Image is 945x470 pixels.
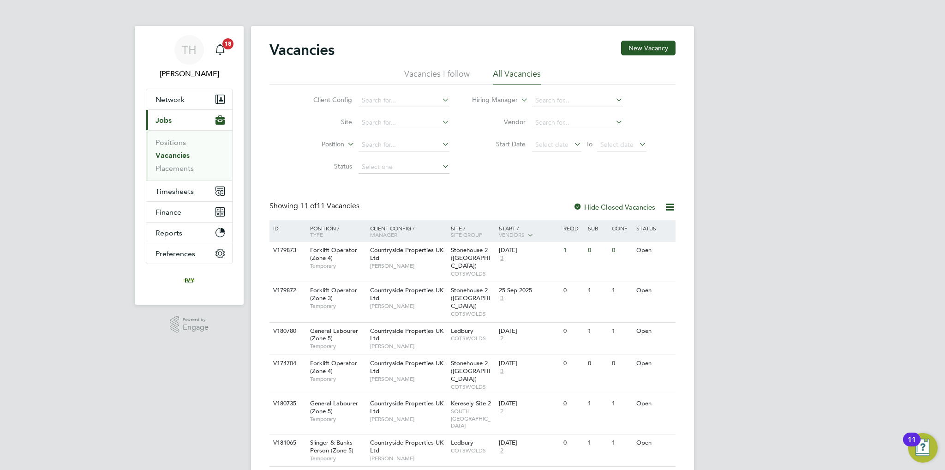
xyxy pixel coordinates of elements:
button: Network [146,89,232,109]
div: 1 [561,242,585,259]
span: 18 [222,38,233,49]
span: Type [310,231,323,238]
div: V179872 [271,282,303,299]
div: Open [634,242,674,259]
span: 11 Vacancies [300,201,359,211]
div: [DATE] [499,400,559,408]
span: Temporary [310,416,365,423]
span: COTSWOLDS [451,447,495,454]
div: V174704 [271,355,303,372]
div: Open [634,323,674,340]
span: Reports [156,229,182,237]
button: Open Resource Center, 11 new notifications [908,433,938,463]
div: Status [634,220,674,236]
div: 0 [586,242,610,259]
div: Open [634,282,674,299]
div: Open [634,395,674,412]
label: Hiring Manager [465,96,518,105]
span: Countryside Properties UK Ltd [370,246,443,262]
span: Manager [370,231,397,238]
span: 2 [499,408,505,416]
span: Engage [183,324,209,331]
span: Temporary [310,375,365,383]
span: Countryside Properties UK Ltd [370,327,443,343]
div: 11 [908,440,916,452]
div: 0 [561,355,585,372]
input: Search for... [532,94,623,107]
a: Go to home page [146,273,233,288]
button: Finance [146,202,232,222]
div: V180780 [271,323,303,340]
label: Status [299,162,352,170]
a: Positions [156,138,186,147]
label: Position [291,140,344,149]
span: General Labourer (Zone 5) [310,327,358,343]
button: Preferences [146,243,232,264]
div: 0 [561,282,585,299]
div: 1 [610,323,634,340]
span: 3 [499,254,505,262]
span: [PERSON_NAME] [370,262,446,270]
span: COTSWOLDS [451,335,495,342]
span: Forklift Operator (Zone 3) [310,286,357,302]
span: 2 [499,335,505,343]
div: 0 [586,355,610,372]
span: Countryside Properties UK Ltd [370,286,443,302]
div: 1 [610,282,634,299]
label: Client Config [299,96,352,104]
span: 2 [499,447,505,455]
span: Countryside Properties UK Ltd [370,399,443,415]
span: Finance [156,208,181,217]
input: Search for... [359,94,449,107]
input: Search for... [359,116,449,129]
div: 0 [561,395,585,412]
span: Temporary [310,262,365,270]
span: Stonehouse 2 ([GEOGRAPHIC_DATA]) [451,246,490,270]
label: Hide Closed Vacancies [573,203,655,211]
span: [PERSON_NAME] [370,416,446,423]
div: Client Config / [368,220,449,242]
div: [DATE] [499,327,559,335]
span: Vendors [499,231,525,238]
span: [PERSON_NAME] [370,302,446,310]
span: Stonehouse 2 ([GEOGRAPHIC_DATA]) [451,286,490,310]
div: Sub [586,220,610,236]
span: Slinger & Banks Person (Zone 5) [310,439,353,454]
span: Stonehouse 2 ([GEOGRAPHIC_DATA]) [451,359,490,383]
button: Timesheets [146,181,232,201]
div: [DATE] [499,439,559,447]
div: 1 [586,434,610,452]
span: Temporary [310,455,365,462]
span: TH [182,44,197,56]
input: Search for... [359,139,449,151]
span: Powered by [183,316,209,324]
div: Start / [496,220,561,243]
div: V181065 [271,434,303,452]
h2: Vacancies [269,41,335,59]
span: [PERSON_NAME] [370,455,446,462]
div: 0 [561,323,585,340]
div: [DATE] [499,360,559,368]
div: Open [634,434,674,452]
span: COTSWOLDS [451,383,495,391]
div: V180735 [271,395,303,412]
span: Temporary [310,302,365,310]
span: Keresely Site 2 [451,399,491,407]
li: Vacancies I follow [404,68,470,85]
div: Conf [610,220,634,236]
span: Site Group [451,231,482,238]
span: Temporary [310,343,365,350]
div: 1 [586,395,610,412]
input: Search for... [532,116,623,129]
div: Site / [449,220,497,242]
div: [DATE] [499,247,559,254]
label: Site [299,118,352,126]
div: 0 [610,242,634,259]
span: To [583,138,595,150]
span: Ledbury [451,327,473,335]
span: Countryside Properties UK Ltd [370,359,443,375]
a: Powered byEngage [170,316,209,333]
img: ivyresourcegroup-logo-retina.png [182,273,197,288]
a: Placements [156,164,194,173]
span: COTSWOLDS [451,270,495,277]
